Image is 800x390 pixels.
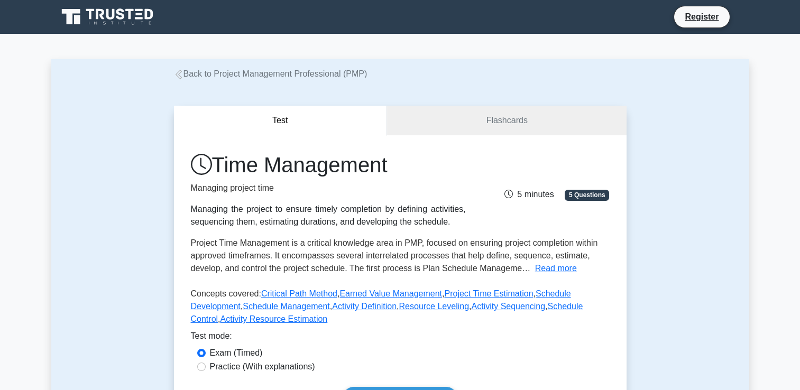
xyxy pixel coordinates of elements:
[191,289,571,311] a: Schedule Development
[191,238,598,273] span: Project Time Management is a critical knowledge area in PMP, focused on ensuring project completi...
[535,262,577,275] button: Read more
[387,106,626,136] a: Flashcards
[261,289,337,298] a: Critical Path Method
[504,190,554,199] span: 5 minutes
[210,360,315,373] label: Practice (With explanations)
[210,347,263,359] label: Exam (Timed)
[243,302,330,311] a: Schedule Management
[191,182,466,194] p: Managing project time
[332,302,397,311] a: Activity Definition
[174,106,388,136] button: Test
[220,314,328,323] a: Activity Resource Estimation
[191,152,466,178] h1: Time Management
[191,203,466,228] div: Managing the project to ensure timely completion by defining activities, sequencing them, estimat...
[399,302,470,311] a: Resource Leveling
[565,190,609,200] span: 5 Questions
[174,69,367,78] a: Back to Project Management Professional (PMP)
[191,287,610,330] p: Concepts covered: , , , , , , , , ,
[472,302,546,311] a: Activity Sequencing
[191,330,610,347] div: Test mode:
[444,289,533,298] a: Project Time Estimation
[678,10,725,23] a: Register
[339,289,442,298] a: Earned Value Management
